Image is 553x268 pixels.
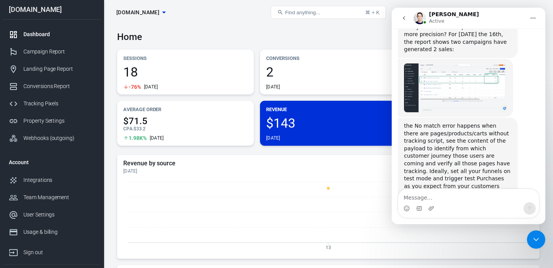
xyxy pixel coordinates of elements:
textarea: Message… [7,181,147,195]
div: Usage & billing [23,228,95,236]
span: 1.98K% [129,135,147,141]
span: -76% [129,84,141,90]
div: the No match error happens when there are pages/products/carts without tracking script, see the c... [12,115,120,198]
span: $71.5 [123,117,248,126]
div: Team Management [23,193,95,201]
div: ⌘ + K [365,10,379,15]
a: Landing Page Report [3,60,101,78]
span: 2 [266,65,391,78]
span: Find anything... [285,10,320,15]
div: Tracking Pixels [23,100,95,108]
button: [DOMAIN_NAME] [113,5,169,20]
img: logo_orange.svg [12,12,18,18]
img: tab_domain_overview_orange.svg [21,45,27,51]
div: Dashboard [23,30,95,38]
div: Landing Page Report [23,65,95,73]
button: Emoji picker [12,198,18,204]
div: Keywords by Traffic [85,45,129,50]
a: Sign out [3,241,101,261]
a: Integrations [3,171,101,189]
div: Domain Overview [29,45,69,50]
div: [DATE] [144,84,158,90]
button: Upload attachment [36,198,43,204]
div: Domain: [DOMAIN_NAME] [20,20,84,26]
a: Conversions Report [3,78,101,95]
a: Team Management [3,189,101,206]
span: 18 [123,65,248,78]
button: Find anything...⌘ + K [271,6,386,19]
div: v 4.0.25 [22,12,38,18]
img: tab_keywords_by_traffic_grey.svg [76,45,83,51]
span: $33.2 [134,126,146,132]
a: User Settings [3,206,101,223]
img: website_grey.svg [12,20,18,26]
a: Dashboard [3,26,101,43]
div: User Settings [23,211,95,219]
a: Webhooks (outgoing) [3,130,101,147]
div: [DATE] [123,168,533,174]
button: Gif picker [24,198,30,204]
span: thrivecart.com [116,8,159,17]
div: [DATE] [266,135,280,141]
div: Sign out [23,248,95,256]
div: [DOMAIN_NAME] [3,6,101,13]
span: CPA : [123,126,134,132]
div: [DATE] [150,135,164,141]
a: Usage & billing [3,223,101,241]
iframe: Intercom live chat [527,230,545,249]
button: Send a message… [132,195,144,207]
div: Integrations [23,176,95,184]
div: Webhooks (outgoing) [23,134,95,142]
p: Average Order [123,105,248,113]
div: Conversions Report [23,82,95,90]
a: Property Settings [3,112,101,130]
p: Sessions [123,54,248,62]
div: Property Settings [23,117,95,125]
a: Tracking Pixels [3,95,101,112]
tspan: 13 [326,245,331,250]
a: Campaign Report [3,43,101,60]
div: [DATE] [266,84,280,90]
a: Sign out [528,3,547,22]
span: $143 [266,117,391,130]
p: Conversions [266,54,391,62]
h3: Home [117,32,142,42]
p: Revenue [266,105,391,113]
div: Campaign Report [23,48,95,56]
h5: Revenue by source [123,160,533,167]
li: Account [3,153,101,171]
iframe: Intercom live chat [392,8,545,224]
